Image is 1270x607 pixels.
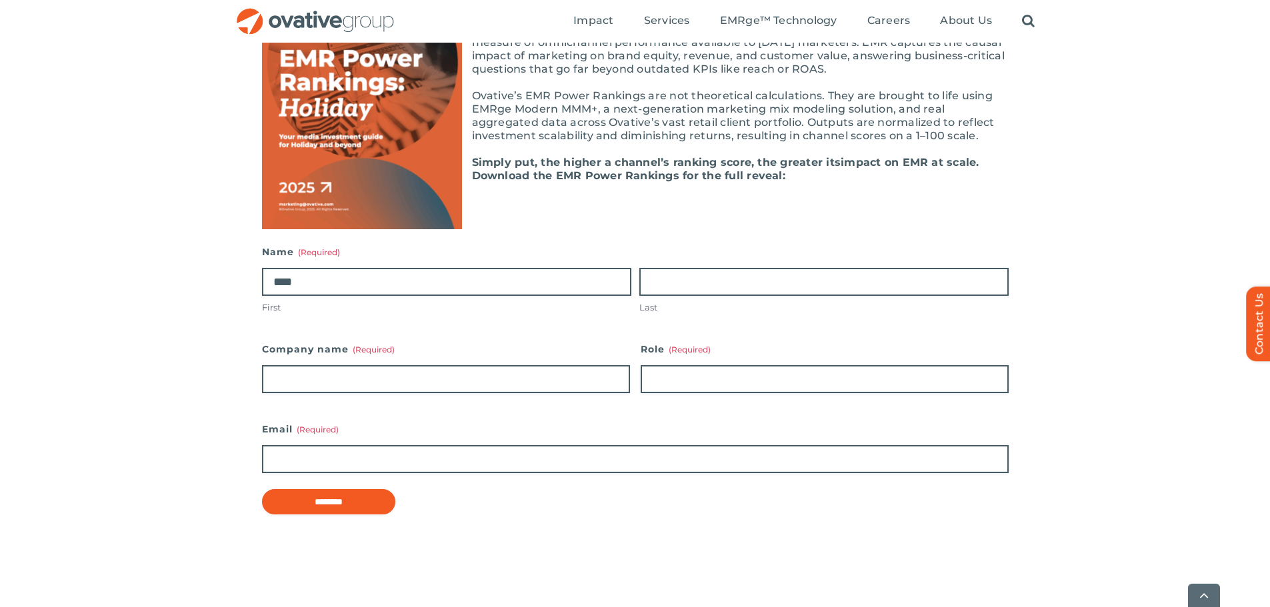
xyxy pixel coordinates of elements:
[262,301,631,314] label: First
[720,14,837,27] span: EMRge™ Technology
[298,247,340,257] span: (Required)
[262,243,340,261] legend: Name
[1022,14,1035,29] a: Search
[720,14,837,29] a: EMRge™ Technology
[644,14,690,27] span: Services
[262,340,630,358] label: Company name
[262,420,1009,438] label: Email
[262,89,1009,143] p: Ovative’s EMR Power Rankings are not theoretical calculations. They are brought to life using EMR...
[641,340,1009,358] label: Role
[940,14,992,29] a: About Us
[573,14,613,27] span: Impact
[353,344,395,354] span: (Required)
[867,14,911,29] a: Careers
[262,9,1009,76] p: Powered by Ovative’s proprietary EMRge™ platform, these rankings are built on the revolutionary p...
[867,14,911,27] span: Careers
[940,14,992,27] span: About Us
[639,301,1009,314] label: Last
[472,156,841,169] b: Simply put, the higher a channel’s ranking score, the greater its
[644,14,690,29] a: Services
[669,344,711,354] span: (Required)
[297,424,339,434] span: (Required)
[235,7,395,19] a: OG_Full_horizontal_RGB
[573,14,613,29] a: Impact
[472,156,979,182] b: impact on EMR at scale. Download the EMR Power Rankings for the full reveal:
